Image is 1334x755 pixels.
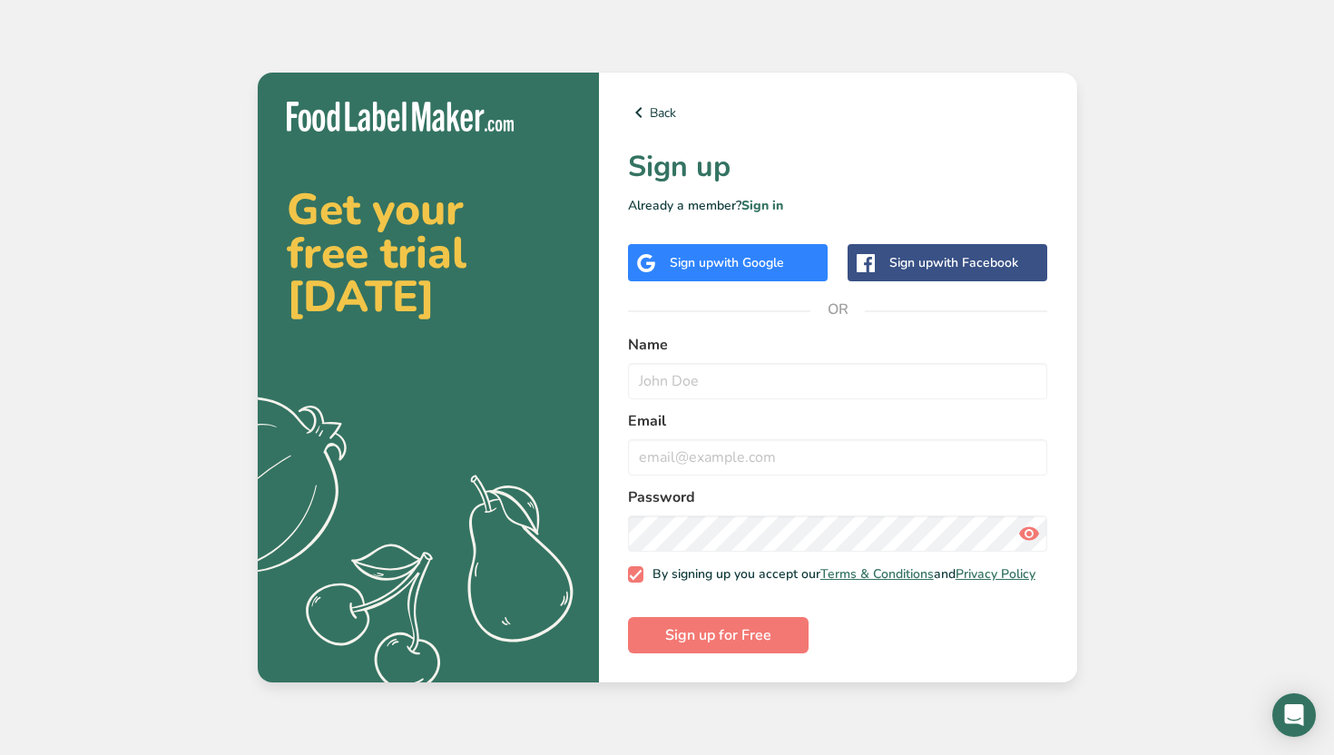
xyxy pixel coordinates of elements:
[628,196,1048,215] p: Already a member?
[628,334,1048,356] label: Name
[643,566,1035,583] span: By signing up you accept our and
[665,624,771,646] span: Sign up for Free
[956,565,1035,583] a: Privacy Policy
[889,253,1018,272] div: Sign up
[628,145,1048,189] h1: Sign up
[628,486,1048,508] label: Password
[713,254,784,271] span: with Google
[628,102,1048,123] a: Back
[628,410,1048,432] label: Email
[820,565,934,583] a: Terms & Conditions
[628,439,1048,476] input: email@example.com
[741,197,783,214] a: Sign in
[810,282,865,337] span: OR
[933,254,1018,271] span: with Facebook
[287,188,570,319] h2: Get your free trial [DATE]
[287,102,514,132] img: Food Label Maker
[670,253,784,272] div: Sign up
[628,363,1048,399] input: John Doe
[628,617,809,653] button: Sign up for Free
[1272,693,1316,737] div: Open Intercom Messenger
